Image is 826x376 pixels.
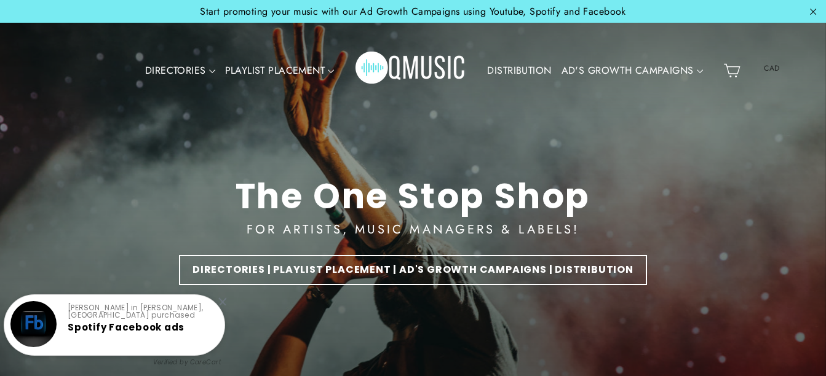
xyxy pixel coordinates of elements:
[247,220,579,240] div: FOR ARTISTS, MUSIC MANAGERS & LABELS!
[236,176,591,217] div: The One Stop Shop
[482,57,556,85] a: DISTRIBUTION
[749,59,795,77] span: CAD
[68,321,185,345] a: Spotify Facebook ads Camp...
[140,57,220,85] a: DIRECTORIES
[68,304,214,319] p: [PERSON_NAME] in [PERSON_NAME], [GEOGRAPHIC_DATA] purchased
[557,57,708,85] a: AD'S GROWTH CAMPAIGNS
[179,255,647,285] a: DIRECTORIES | PLAYLIST PLACEMENT | AD'S GROWTH CAMPAIGNS | DISTRIBUTION
[103,35,718,107] div: Primary
[153,358,222,367] small: Verified by CareCart
[220,57,340,85] a: PLAYLIST PLACEMENT
[355,43,466,98] img: Q Music Promotions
